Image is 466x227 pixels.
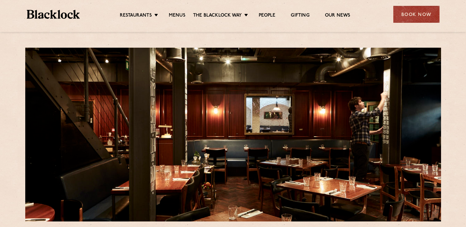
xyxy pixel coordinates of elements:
a: Our News [325,13,351,19]
a: Restaurants [120,13,152,19]
a: Gifting [291,13,309,19]
a: Menus [169,13,185,19]
a: The Blacklock Way [193,13,242,19]
img: BL_Textured_Logo-footer-cropped.svg [27,10,80,19]
div: Book Now [393,6,440,23]
a: People [259,13,275,19]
